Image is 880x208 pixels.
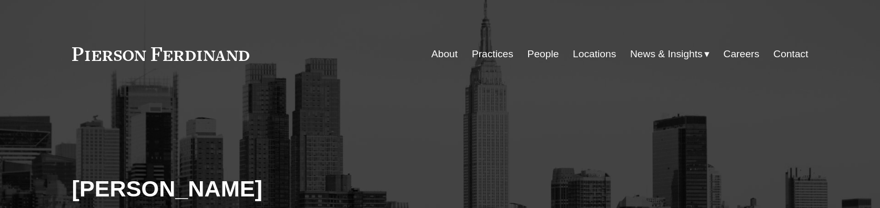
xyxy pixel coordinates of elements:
span: News & Insights [630,45,703,64]
a: People [528,44,559,64]
a: Contact [773,44,808,64]
h2: [PERSON_NAME] [72,175,440,202]
a: Careers [723,44,759,64]
a: Locations [573,44,616,64]
a: folder dropdown [630,44,710,64]
a: Practices [472,44,513,64]
a: About [431,44,458,64]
